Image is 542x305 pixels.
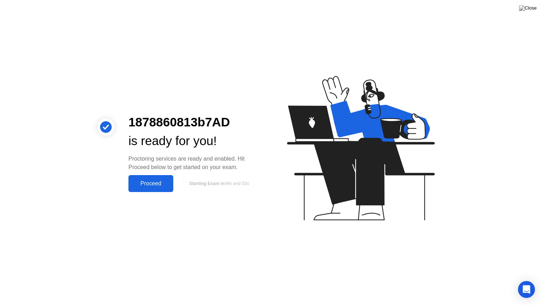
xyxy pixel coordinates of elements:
[225,181,249,186] span: 9m and 53s
[177,177,260,190] button: Starting Exam in9m and 53s
[519,5,537,11] img: Close
[518,281,535,298] div: Open Intercom Messenger
[131,180,171,187] div: Proceed
[128,132,260,150] div: is ready for you!
[128,113,260,132] div: 1878860813b7AD
[128,175,173,192] button: Proceed
[128,155,260,172] div: Proctoring services are ready and enabled. Hit Proceed below to get started on your exam.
